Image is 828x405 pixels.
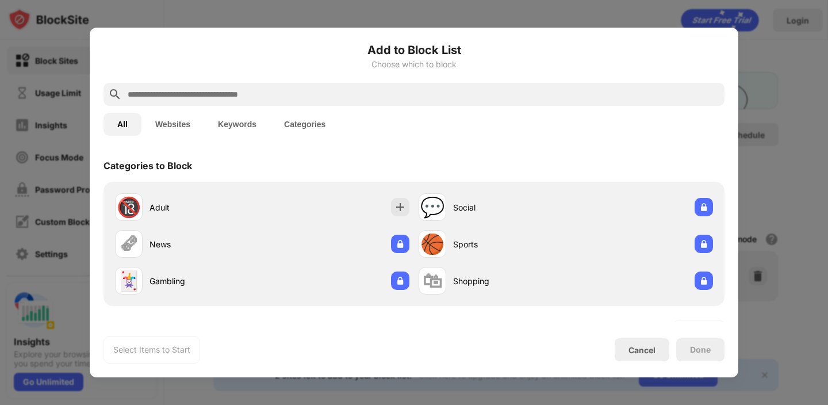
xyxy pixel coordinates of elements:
div: Choose which to block [103,60,724,69]
div: 🃏 [117,269,141,293]
div: Cancel [628,345,655,355]
div: 🏀 [420,232,444,256]
button: All [103,113,141,136]
div: News [149,238,262,250]
button: Keywords [204,113,270,136]
button: Categories [270,113,339,136]
button: Websites [141,113,204,136]
img: search.svg [108,87,122,101]
div: Sports [453,238,566,250]
div: Shopping [453,275,566,287]
div: Social [453,201,566,213]
h6: Add to Block List [103,41,724,59]
div: 🔞 [117,196,141,219]
div: 🛍 [423,269,442,293]
div: 💬 [420,196,444,219]
div: Select Items to Start [113,344,190,356]
div: Categories to Block [103,160,192,171]
div: Adult [149,201,262,213]
div: 🗞 [119,232,139,256]
div: Done [690,345,711,354]
div: Gambling [149,275,262,287]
